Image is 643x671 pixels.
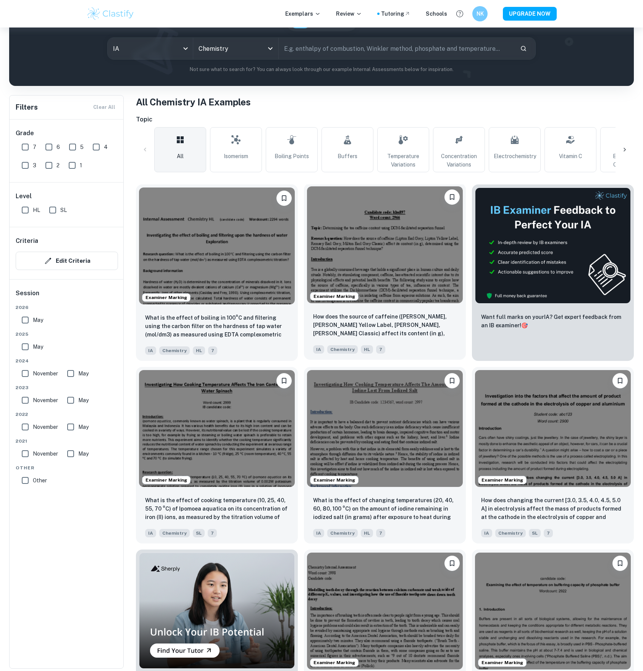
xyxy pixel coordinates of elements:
[304,367,466,543] a: Examiner MarkingBookmarkWhat is the effect of changing temperatures (20, 40, 60, 80, 100 °C) on t...
[481,496,625,522] p: How does changing the current [3.0, 3.5, 4.0, 4.5, 5.0 A] in electrolysis affect the mass of prod...
[444,373,460,388] button: Bookmark
[476,10,485,18] h6: NK
[376,345,385,354] span: 7
[436,152,481,169] span: Concentration Variations
[517,42,530,55] button: Search
[224,152,248,160] span: Isomerism
[313,496,457,522] p: What is the effect of changing temperatures (20, 40, 60, 80, 100 °C) on the amount of iodine rema...
[478,659,526,666] span: Examiner Marking
[80,161,82,170] span: 1
[16,438,118,445] span: 2021
[139,553,295,669] img: Thumbnail
[307,553,463,669] img: Chemistry IA example thumbnail: How does the pKa value of certain weak a
[16,289,118,304] h6: Session
[472,6,488,21] button: NK
[481,529,492,537] span: IA
[478,477,526,483] span: Examiner Marking
[78,423,89,431] span: May
[145,314,289,340] p: What is the effect of boiling in 100°C and filtering using the carbon filter on the hardness of t...
[145,496,289,522] p: What is the effect of cooking temperature (10, 25, 40, 55, 70 °C) of Ipomoea aquatica on its conc...
[177,152,184,160] span: All
[307,370,463,487] img: Chemistry IA example thumbnail: What is the effect of changing temperatu
[313,529,324,537] span: IA
[310,293,358,300] span: Examiner Marking
[338,152,357,160] span: Buffers
[33,161,36,170] span: 3
[313,312,457,338] p: How does the source of caffeine (Lipton Earl Grey, Lipton Yellow Label, Remsey Earl Grey, Milton ...
[136,367,298,543] a: Examiner MarkingBookmarkWhat is the effect of cooking temperature (10, 25, 40, 55, 70 °C) of Ipom...
[145,346,156,355] span: IA
[336,10,362,18] p: Review
[33,476,47,485] span: Other
[472,184,634,361] a: ThumbnailWant full marks on yourIA? Get expert feedback from an IB examiner!
[139,370,295,487] img: Chemistry IA example thumbnail: What is the effect of cooking temperatur
[481,313,625,330] p: Want full marks on your IA ? Get expert feedback from an IB examiner!
[208,346,217,355] span: 7
[136,184,298,361] a: Examiner MarkingBookmarkWhat is the effect of boiling in 100°C and filtering using the carbon fil...
[503,7,557,21] button: UPGRADE NOW
[136,95,634,109] h1: All Chemistry IA Examples
[285,10,321,18] p: Exemplars
[475,553,631,669] img: Chemistry IA example thumbnail: What is the effect of the temperature (3
[33,396,58,404] span: November
[494,152,536,160] span: Electrochemistry
[33,369,58,378] span: November
[16,384,118,391] span: 2023
[381,152,426,169] span: Temperature Variations
[279,38,514,59] input: E.g. enthalpy of combustion, Winkler method, phosphate and temperature...
[108,38,193,59] div: IA
[426,10,447,18] a: Schools
[15,66,628,73] p: Not sure what to search for? You can always look through our example Internal Assessments below f...
[521,322,528,328] span: 🎯
[544,529,553,537] span: 7
[16,192,118,201] h6: Level
[307,186,463,303] img: Chemistry IA example thumbnail: How does the source of caffeine (Lipton
[361,529,373,537] span: HL
[78,369,89,378] span: May
[453,7,466,20] button: Help and Feedback
[104,143,108,151] span: 4
[60,206,67,214] span: SL
[33,423,58,431] span: November
[16,464,118,471] span: Other
[612,556,628,571] button: Bookmark
[529,529,541,537] span: SL
[381,10,410,18] a: Tutoring
[86,6,135,21] img: Clastify logo
[16,357,118,364] span: 2024
[16,236,38,246] h6: Criteria
[276,191,292,206] button: Bookmark
[33,449,58,458] span: November
[495,529,526,537] span: Chemistry
[559,152,582,160] span: Vitamin C
[310,659,358,666] span: Examiner Marking
[145,529,156,537] span: IA
[57,161,60,170] span: 2
[159,529,190,537] span: Chemistry
[304,184,466,361] a: Examiner MarkingBookmarkHow does the source of caffeine (Lipton Earl Grey, Lipton Yellow Label, R...
[327,345,358,354] span: Chemistry
[361,345,373,354] span: HL
[475,188,631,304] img: Thumbnail
[16,129,118,138] h6: Grade
[16,102,38,113] h6: Filters
[444,189,460,205] button: Bookmark
[265,43,276,54] button: Open
[78,449,89,458] span: May
[142,477,190,483] span: Examiner Marking
[159,346,190,355] span: Chemistry
[208,529,217,537] span: 7
[376,529,385,537] span: 7
[193,346,205,355] span: HL
[33,206,40,214] span: HL
[276,373,292,388] button: Bookmark
[193,529,205,537] span: SL
[16,304,118,311] span: 2026
[139,188,295,304] img: Chemistry IA example thumbnail: What is the effect of boiling in 100°C a
[142,294,190,301] span: Examiner Marking
[33,316,43,324] span: May
[16,331,118,338] span: 2025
